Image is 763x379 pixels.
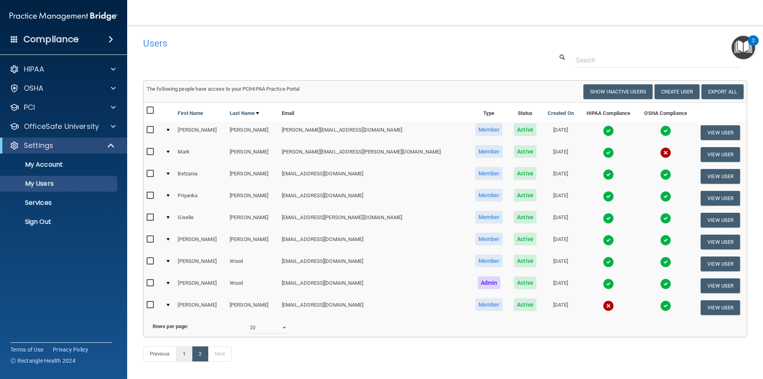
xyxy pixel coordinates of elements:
[53,346,89,354] a: Privacy Policy
[514,255,536,267] span: Active
[701,191,740,206] button: View User
[475,123,503,136] span: Member
[279,103,469,122] th: Email
[514,233,536,245] span: Active
[603,169,614,180] img: tick.e7d51cea.svg
[5,199,114,207] p: Services
[576,53,741,68] input: Search
[10,141,115,150] a: Settings
[660,147,671,158] img: cross.ca9f0e7f.svg
[542,122,579,144] td: [DATE]
[478,276,501,289] span: Admin
[752,41,755,51] div: 2
[10,8,118,24] img: PMB logo
[701,257,740,271] button: View User
[548,109,574,118] a: Created On
[279,122,469,144] td: [PERSON_NAME][EMAIL_ADDRESS][DOMAIN_NAME]
[475,145,503,158] span: Member
[603,235,614,246] img: tick.e7d51cea.svg
[147,86,300,92] span: The following people have access to your PCIHIPAA Practice Portal
[514,211,536,224] span: Active
[227,231,279,253] td: [PERSON_NAME]
[174,144,227,165] td: Mark
[732,36,755,59] button: Open Resource Center, 2 new notifications
[227,187,279,209] td: [PERSON_NAME]
[143,346,176,362] a: Previous
[279,144,469,165] td: [PERSON_NAME][EMAIL_ADDRESS][PERSON_NAME][DOMAIN_NAME]
[10,357,76,365] span: Ⓒ Rectangle Health 2024
[660,191,671,202] img: tick.e7d51cea.svg
[514,276,536,289] span: Active
[5,218,114,226] p: Sign Out
[542,144,579,165] td: [DATE]
[514,189,536,202] span: Active
[542,253,579,275] td: [DATE]
[174,165,227,187] td: Betzania
[10,84,116,93] a: OSHA
[10,103,116,112] a: PCI
[660,300,671,311] img: tick.e7d51cea.svg
[701,84,744,99] a: Export All
[542,209,579,231] td: [DATE]
[475,167,503,180] span: Member
[23,34,79,45] h4: Compliance
[5,161,114,169] p: My Account
[230,109,259,118] a: Last Name
[279,275,469,297] td: [EMAIL_ADDRESS][DOMAIN_NAME]
[227,253,279,275] td: Wood
[660,125,671,136] img: tick.e7d51cea.svg
[701,235,740,249] button: View User
[153,323,188,329] b: Rows per page:
[579,103,637,122] th: HIPAA Compliance
[143,38,490,49] h4: Users
[279,297,469,318] td: [EMAIL_ADDRESS][DOMAIN_NAME]
[701,169,740,184] button: View User
[174,122,227,144] td: [PERSON_NAME]
[701,125,740,140] button: View User
[583,84,653,99] button: Show Inactive Users
[514,167,536,180] span: Active
[542,187,579,209] td: [DATE]
[279,165,469,187] td: [EMAIL_ADDRESS][DOMAIN_NAME]
[514,145,536,158] span: Active
[514,123,536,136] span: Active
[603,147,614,158] img: tick.e7d51cea.svg
[174,187,227,209] td: Priyanka
[475,211,503,224] span: Member
[227,165,279,187] td: [PERSON_NAME]
[174,297,227,318] td: [PERSON_NAME]
[660,278,671,290] img: tick.e7d51cea.svg
[279,253,469,275] td: [EMAIL_ADDRESS][DOMAIN_NAME]
[637,103,694,122] th: OSHA Compliance
[475,233,503,245] span: Member
[208,346,232,362] a: Next
[24,64,44,74] p: HIPAA
[701,278,740,293] button: View User
[174,231,227,253] td: [PERSON_NAME]
[603,300,614,311] img: cross.ca9f0e7f.svg
[178,109,203,118] a: First Name
[475,189,503,202] span: Member
[660,257,671,268] img: tick.e7d51cea.svg
[10,64,116,74] a: HIPAA
[5,180,114,188] p: My Users
[475,255,503,267] span: Member
[174,253,227,275] td: [PERSON_NAME]
[176,346,192,362] a: 1
[660,169,671,180] img: tick.e7d51cea.svg
[227,209,279,231] td: [PERSON_NAME]
[603,278,614,290] img: tick.e7d51cea.svg
[542,297,579,318] td: [DATE]
[542,275,579,297] td: [DATE]
[279,209,469,231] td: [EMAIL_ADDRESS][PERSON_NAME][DOMAIN_NAME]
[660,235,671,246] img: tick.e7d51cea.svg
[279,231,469,253] td: [EMAIL_ADDRESS][DOMAIN_NAME]
[227,297,279,318] td: [PERSON_NAME]
[603,213,614,224] img: tick.e7d51cea.svg
[24,84,44,93] p: OSHA
[655,84,699,99] button: Create User
[227,144,279,165] td: [PERSON_NAME]
[509,103,542,122] th: Status
[10,346,43,354] a: Terms of Use
[701,147,740,162] button: View User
